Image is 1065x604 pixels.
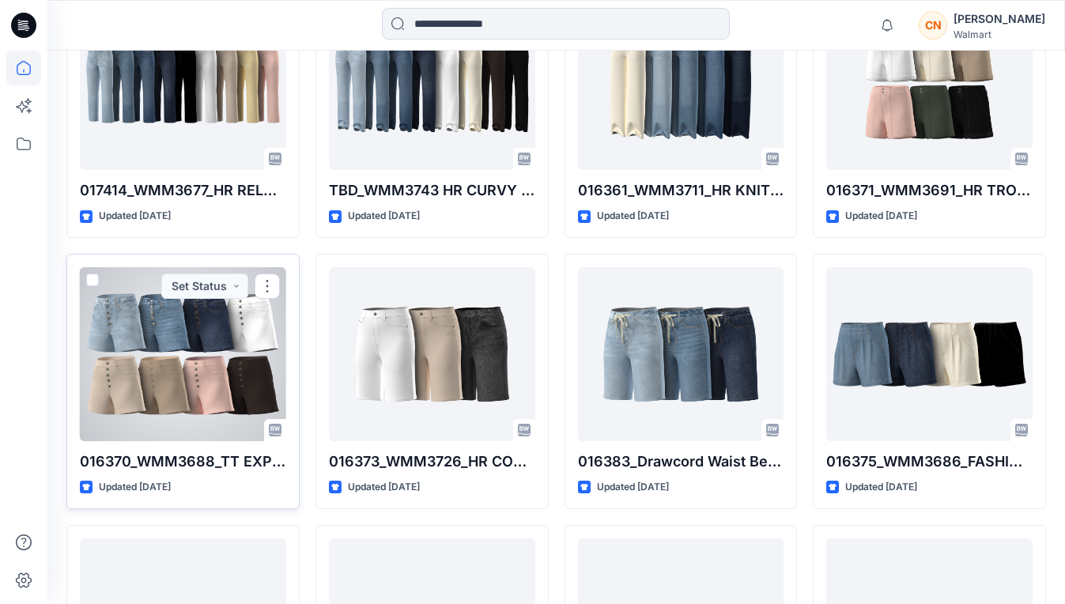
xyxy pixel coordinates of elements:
[597,479,669,496] p: Updated [DATE]
[578,179,784,202] p: 016361_WMM3711_HR KNIT RELAXED WIDE LEG DENIM_[DATE]
[826,267,1033,441] a: 016375_WMM3686_FASHION DENIM SHORT-OPT1 4.28.25
[80,179,286,202] p: 017414_WMM3677_HR RELAXED STRAIGHT CROP_[DATE]
[329,179,535,202] p: TBD_WMM3743 HR CURVY STRAIGHT [DATE]
[845,479,917,496] p: Updated [DATE]
[578,451,784,473] p: 016383_Drawcord Waist Bermuda [DATE]
[80,267,286,441] a: 016370_WMM3688_TT EXPOSED FLY SHORT 4.10.25
[329,267,535,441] a: 016373_WMM3726_HR CORE RELAXED BERMUDA 4.15.2025
[845,208,917,225] p: Updated [DATE]
[954,28,1045,40] div: Walmart
[919,11,947,40] div: CN
[578,267,784,441] a: 016383_Drawcord Waist Bermuda 5.22.2025
[954,9,1045,28] div: [PERSON_NAME]
[99,208,171,225] p: Updated [DATE]
[348,479,420,496] p: Updated [DATE]
[329,451,535,473] p: 016373_WMM3726_HR CORE RELAXED [GEOGRAPHIC_DATA] [DATE]
[80,451,286,473] p: 016370_WMM3688_TT EXPOSED FLY SHORT [DATE]
[826,451,1033,473] p: 016375_WMM3686_FASHION DENIM SHORT-OPT1 [DATE]
[99,479,171,496] p: Updated [DATE]
[826,179,1033,202] p: 016371_WMM3691_HR TROUSER SHORT [DATE]
[348,208,420,225] p: Updated [DATE]
[597,208,669,225] p: Updated [DATE]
